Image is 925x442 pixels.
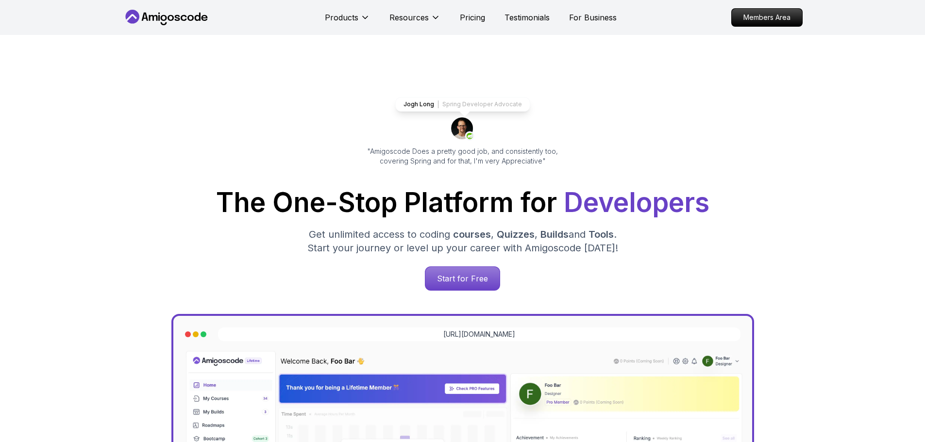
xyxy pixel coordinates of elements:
p: Resources [389,12,429,23]
button: Products [325,12,370,31]
p: Products [325,12,358,23]
span: Quizzes [497,229,535,240]
a: Members Area [731,8,803,27]
p: Get unlimited access to coding , , and . Start your journey or level up your career with Amigosco... [300,228,626,255]
p: Start for Free [425,267,500,290]
a: [URL][DOMAIN_NAME] [443,329,515,339]
p: Spring Developer Advocate [442,100,522,108]
a: Testimonials [505,12,550,23]
p: Jogh Long [404,100,434,108]
span: Builds [540,229,569,240]
a: For Business [569,12,617,23]
img: josh long [451,117,474,141]
a: Start for Free [425,266,500,291]
button: Resources [389,12,440,31]
a: Pricing [460,12,485,23]
span: Tools [589,229,614,240]
p: "Amigoscode Does a pretty good job, and consistently too, covering Spring and for that, I'm very ... [354,147,572,166]
span: Developers [564,186,709,218]
p: Members Area [732,9,802,26]
span: courses [453,229,491,240]
h1: The One-Stop Platform for [131,189,795,216]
